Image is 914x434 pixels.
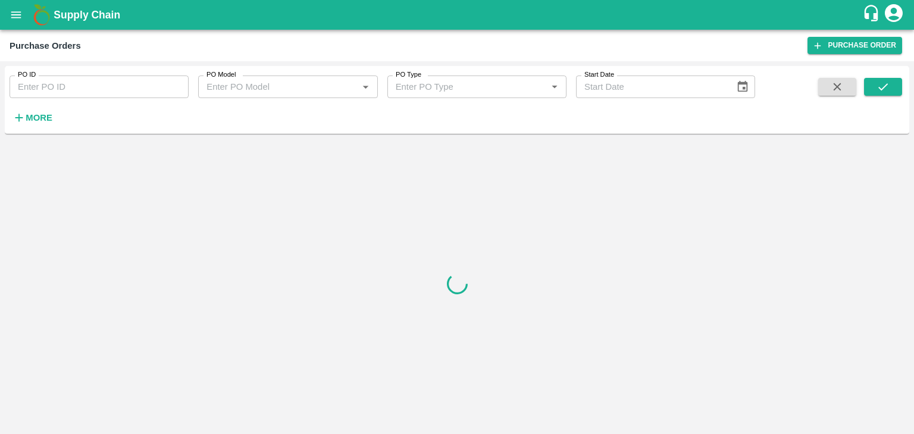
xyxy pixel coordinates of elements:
label: PO Type [396,70,421,80]
a: Purchase Order [807,37,902,54]
strong: More [26,113,52,122]
img: logo [30,3,54,27]
button: open drawer [2,1,30,29]
div: account of current user [883,2,904,27]
button: Open [547,79,562,95]
input: Enter PO Type [391,79,543,95]
label: PO Model [206,70,236,80]
div: Purchase Orders [10,38,81,54]
button: Open [358,79,373,95]
input: Enter PO ID [10,76,189,98]
b: Supply Chain [54,9,120,21]
label: PO ID [18,70,36,80]
div: customer-support [862,4,883,26]
button: More [10,108,55,128]
input: Enter PO Model [202,79,354,95]
input: Start Date [576,76,727,98]
button: Choose date [731,76,754,98]
a: Supply Chain [54,7,862,23]
label: Start Date [584,70,614,80]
